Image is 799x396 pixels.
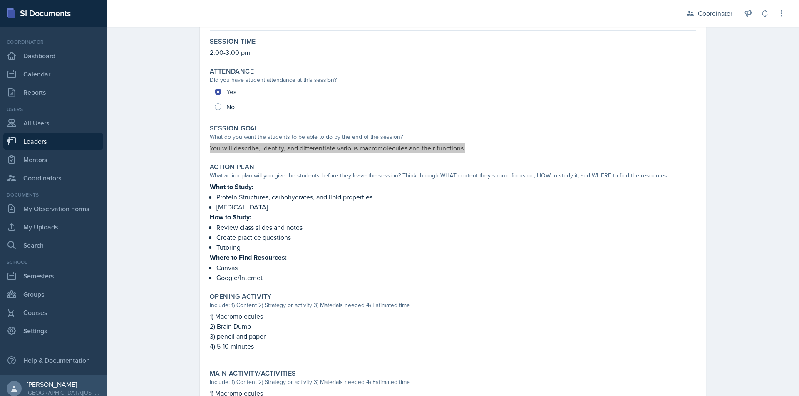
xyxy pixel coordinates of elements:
[210,331,696,341] p: 3) pencil and paper
[216,273,696,283] p: Google/Internet
[3,258,103,266] div: School
[3,47,103,64] a: Dashboard
[3,38,103,46] div: Coordinator
[210,47,696,57] p: 2:00-3:00 pm
[210,321,696,331] p: 2) Brain Dump
[3,66,103,82] a: Calendar
[3,237,103,253] a: Search
[210,182,253,192] strong: What to Study:
[216,222,696,232] p: Review class slides and notes
[216,202,696,212] p: [MEDICAL_DATA]
[210,212,251,222] strong: How to Study:
[3,151,103,168] a: Mentors
[210,293,271,301] label: Opening Activity
[3,200,103,217] a: My Observation Forms
[216,242,696,252] p: Tutoring
[3,170,103,186] a: Coordinators
[3,84,103,101] a: Reports
[3,219,103,235] a: My Uploads
[3,304,103,321] a: Courses
[210,37,256,46] label: Session Time
[210,378,696,386] div: Include: 1) Content 2) Strategy or activity 3) Materials needed 4) Estimated time
[210,311,696,321] p: 1) Macromolecules
[3,133,103,150] a: Leaders
[210,143,696,153] p: You will describe, identify, and differentiate various macromolecules and their functions.
[210,301,696,310] div: Include: 1) Content 2) Strategy or activity 3) Materials needed 4) Estimated time
[216,192,696,202] p: Protein Structures, carbohydrates, and lipid properties
[698,8,732,18] div: Coordinator
[3,268,103,284] a: Semesters
[210,369,296,378] label: Main Activity/Activities
[216,263,696,273] p: Canvas
[3,352,103,369] div: Help & Documentation
[210,67,254,76] label: Attendance
[210,341,696,351] p: 4) 5-10 minutes
[27,380,100,389] div: [PERSON_NAME]
[210,163,254,171] label: Action Plan
[210,253,287,262] strong: Where to Find Resources:
[3,286,103,303] a: Groups
[210,124,258,133] label: Session Goal
[210,76,696,84] div: Did you have student attendance at this session?
[3,191,103,199] div: Documents
[3,106,103,113] div: Users
[3,322,103,339] a: Settings
[210,171,696,180] div: What action plan will you give the students before they leave the session? Think through WHAT con...
[210,133,696,141] div: What do you want the students to be able to do by the end of the session?
[3,115,103,131] a: All Users
[216,232,696,242] p: Create practice questions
